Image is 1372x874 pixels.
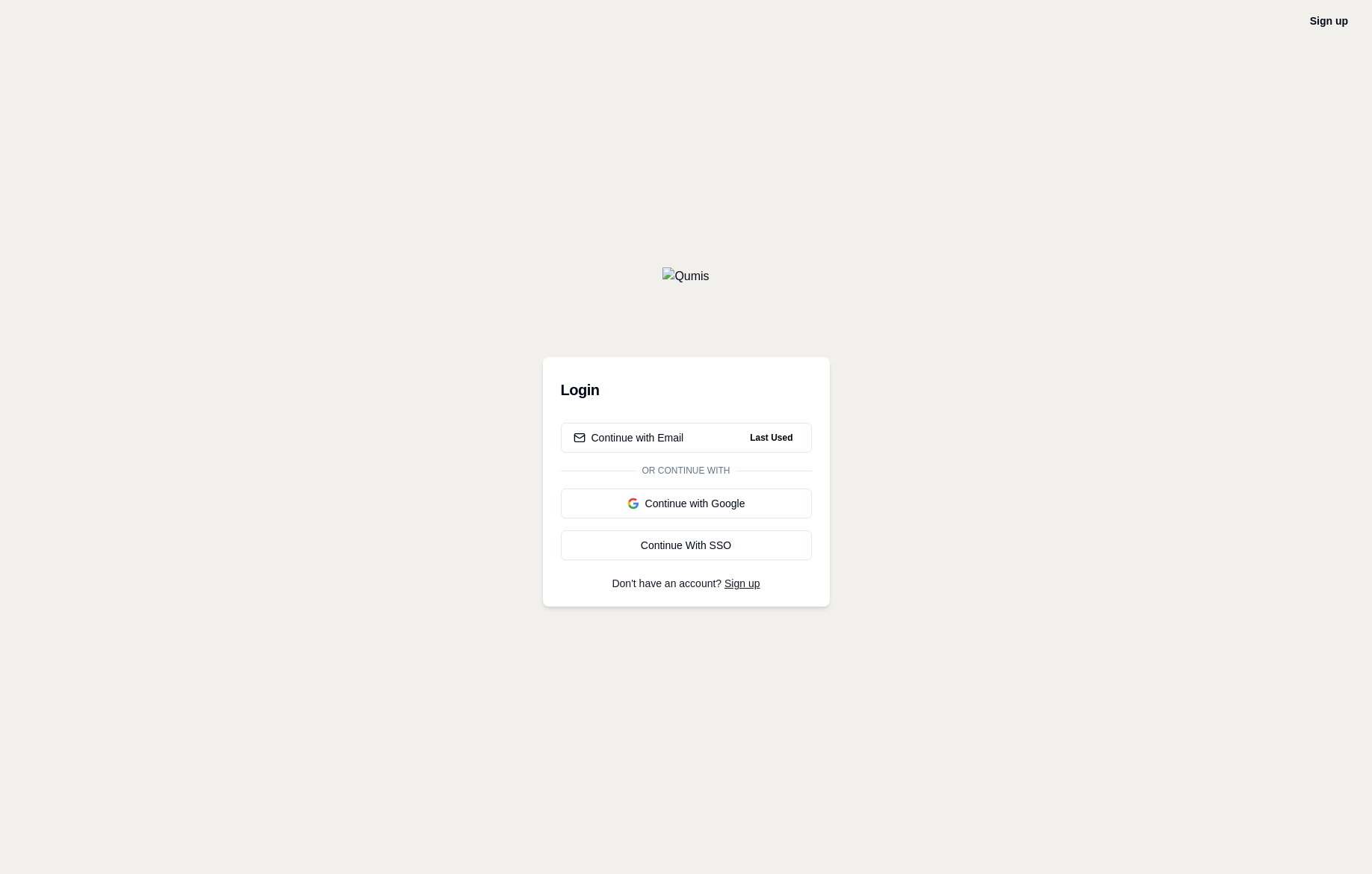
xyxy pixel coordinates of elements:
[636,465,736,477] span: Or continue with
[724,577,760,589] a: Sign up
[561,530,812,560] a: Continue With SSO
[662,267,709,285] img: Qumis
[1310,15,1348,27] a: Sign up
[744,429,798,447] span: Last Used
[574,496,799,511] div: Continue with Google
[574,430,684,445] div: Continue with Email
[561,489,812,518] button: Continue with Google
[561,578,812,589] p: Don't have an account?
[574,538,799,553] div: Continue With SSO
[561,375,812,405] h3: Login
[561,423,812,453] button: Continue with EmailLast Used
